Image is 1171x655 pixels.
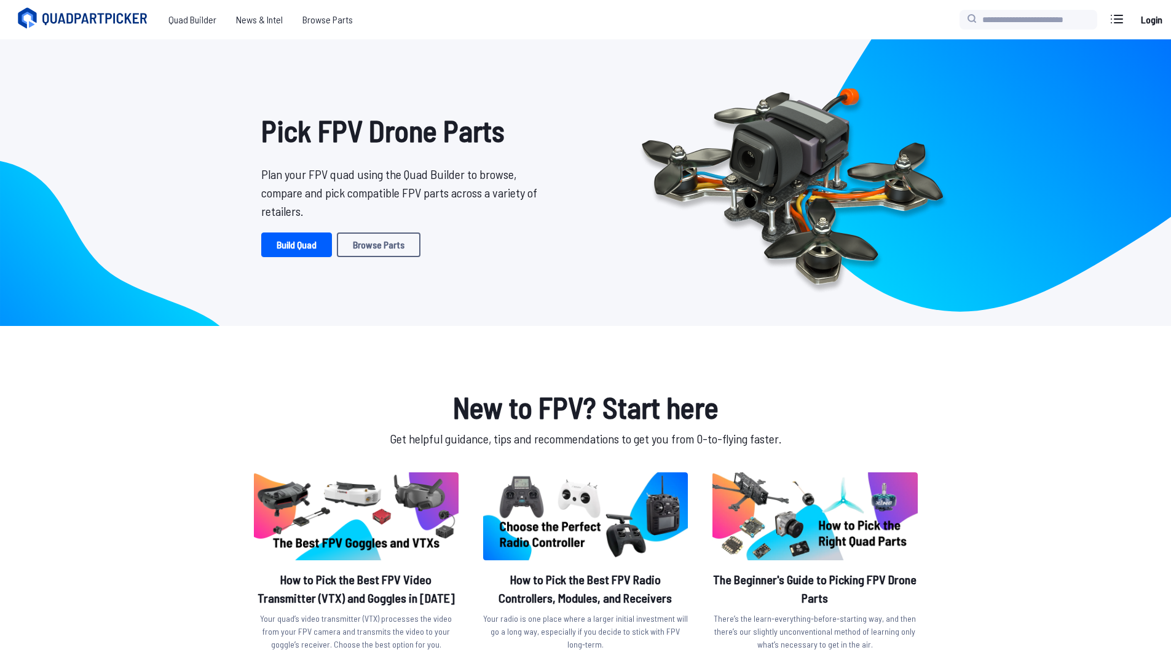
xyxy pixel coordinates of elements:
a: News & Intel [226,7,293,32]
img: Quadcopter [615,60,969,306]
p: Get helpful guidance, tips and recommendations to get you from 0-to-flying faster. [251,429,920,448]
p: Your radio is one place where a larger initial investment will go a long way, especially if you d... [483,612,688,651]
img: image of post [483,472,688,560]
h2: How to Pick the Best FPV Video Transmitter (VTX) and Goggles in [DATE] [254,570,459,607]
p: Your quad’s video transmitter (VTX) processes the video from your FPV camera and transmits the vi... [254,612,459,651]
a: Browse Parts [337,232,420,257]
p: Plan your FPV quad using the Quad Builder to browse, compare and pick compatible FPV parts across... [261,165,546,220]
p: There’s the learn-everything-before-starting way, and then there’s our slightly unconventional me... [712,612,917,651]
a: Browse Parts [293,7,363,32]
h2: How to Pick the Best FPV Radio Controllers, Modules, and Receivers [483,570,688,607]
h1: Pick FPV Drone Parts [261,108,546,153]
h2: The Beginner's Guide to Picking FPV Drone Parts [712,570,917,607]
a: Login [1137,7,1166,32]
img: image of post [254,472,459,560]
a: Build Quad [261,232,332,257]
img: image of post [712,472,917,560]
a: Quad Builder [159,7,226,32]
h1: New to FPV? Start here [251,385,920,429]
